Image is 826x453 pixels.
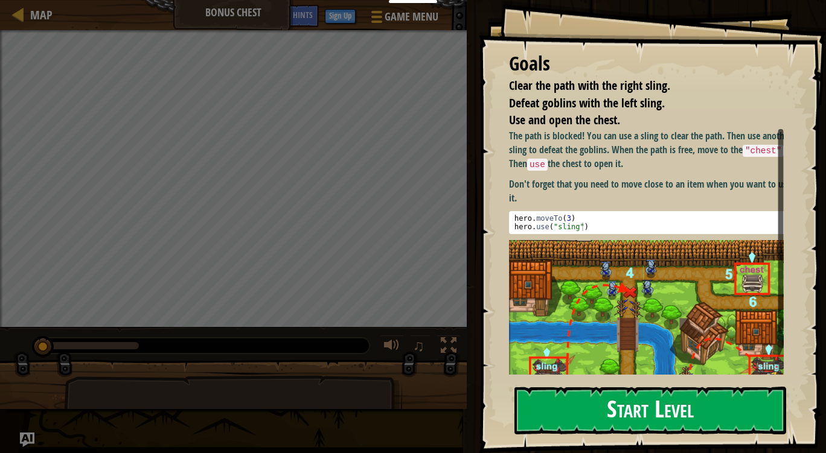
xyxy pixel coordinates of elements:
[509,112,620,128] span: Use and open the chest.
[260,9,281,21] span: Ask AI
[385,9,438,25] span: Game Menu
[412,337,424,355] span: ♫
[24,7,53,23] a: Map
[527,159,548,171] code: use
[509,50,784,78] div: Goals
[509,77,670,93] span: Clear the path with the right sling.
[293,9,313,21] span: Hints
[509,177,793,205] p: Don't forget that you need to move close to an item when you want to use it.
[509,95,665,111] span: Defeat goblins with the left sling.
[509,240,793,415] img: M7l6a
[362,5,446,33] button: Game Menu
[380,335,404,360] button: Adjust volume
[437,335,461,360] button: Toggle fullscreen
[494,112,781,129] li: Use and open the chest.
[743,145,784,157] code: "chest"
[509,129,793,171] p: The path is blocked! You can use a sling to clear the path. Then use another sling to defeat the ...
[410,335,431,360] button: ♫
[30,7,53,23] span: Map
[325,9,356,24] button: Sign Up
[514,387,786,434] button: Start Level
[494,77,781,95] li: Clear the path with the right sling.
[20,432,34,447] button: Ask AI
[254,5,287,27] button: Ask AI
[494,95,781,112] li: Defeat goblins with the left sling.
